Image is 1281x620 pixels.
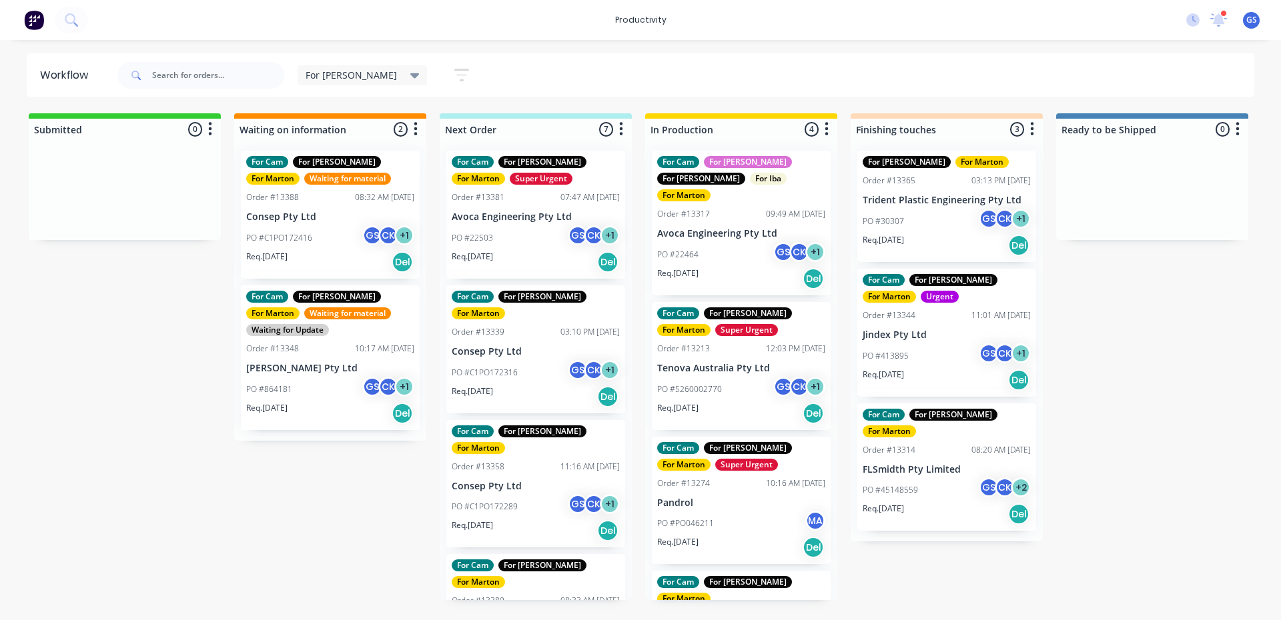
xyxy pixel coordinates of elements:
[246,173,300,185] div: For Marton
[241,285,420,430] div: For CamFor [PERSON_NAME]For MartonWaiting for materialWaiting for UpdateOrder #1334810:17 AM [DAT...
[304,173,391,185] div: Waiting for material
[704,156,792,168] div: For [PERSON_NAME]
[452,232,493,244] p: PO #22503
[560,191,620,203] div: 07:47 AM [DATE]
[1008,503,1029,525] div: Del
[452,425,494,437] div: For Cam
[608,10,673,30] div: productivity
[452,559,494,571] div: For Cam
[657,267,699,279] p: Req. [DATE]
[452,291,494,303] div: For Cam
[704,442,792,454] div: For [PERSON_NAME]
[715,459,778,471] div: Super Urgent
[863,464,1031,475] p: FLSmidth Pty Limited
[446,151,625,279] div: For CamFor [PERSON_NAME]For MartonSuper UrgentOrder #1338107:47 AM [DATE]Avoca Engineering Pty Lt...
[789,242,809,262] div: CK
[246,307,300,319] div: For Marton
[452,173,505,185] div: For Marton
[657,593,711,605] div: For Marton
[560,461,620,473] div: 11:16 AM [DATE]
[392,251,413,273] div: Del
[909,274,997,286] div: For [PERSON_NAME]
[378,225,398,245] div: CK
[560,326,620,338] div: 03:10 PM [DATE]
[452,191,504,203] div: Order #13381
[498,156,586,168] div: For [PERSON_NAME]
[498,291,586,303] div: For [PERSON_NAME]
[704,576,792,588] div: For [PERSON_NAME]
[152,62,284,89] input: Search for orders...
[293,291,381,303] div: For [PERSON_NAME]
[597,386,618,407] div: Del
[498,559,586,571] div: For [PERSON_NAME]
[355,191,414,203] div: 08:32 AM [DATE]
[652,151,831,295] div: For CamFor [PERSON_NAME]For [PERSON_NAME]For IbaFor MartonOrder #1331709:49 AM [DATE]Avoca Engine...
[246,402,288,414] p: Req. [DATE]
[452,481,620,492] p: Consep Pty Ltd
[452,367,518,379] p: PO #C1PO172316
[979,343,999,363] div: GS
[246,383,292,395] p: PO #864181
[452,576,505,588] div: For Marton
[568,225,588,245] div: GS
[773,242,793,262] div: GS
[652,302,831,430] div: For CamFor [PERSON_NAME]For MartonSuper UrgentOrder #1321312:03 PM [DATE]Tenova Australia Pty Ltd...
[657,477,710,489] div: Order #13274
[40,67,95,83] div: Workflow
[1011,477,1031,497] div: + 2
[955,156,1009,168] div: For Marton
[863,444,915,456] div: Order #13314
[392,403,413,424] div: Del
[863,234,904,246] p: Req. [DATE]
[246,232,312,244] p: PO #C1PO172416
[863,503,904,515] p: Req. [DATE]
[979,209,999,229] div: GS
[584,225,604,245] div: CK
[657,208,710,220] div: Order #13317
[805,242,825,262] div: + 1
[246,211,414,223] p: Consep Pty Ltd
[241,151,420,279] div: For CamFor [PERSON_NAME]For MartonWaiting for materialOrder #1338808:32 AM [DATE]Consep Pty LtdPO...
[246,251,288,263] p: Req. [DATE]
[657,189,711,201] div: For Marton
[446,285,625,413] div: For CamFor [PERSON_NAME]For MartonOrder #1333903:10 PM [DATE]Consep Pty LtdPO #C1PO172316GSCK+1Re...
[355,343,414,355] div: 10:17 AM [DATE]
[863,484,918,496] p: PO #45148559
[995,343,1015,363] div: CK
[857,151,1036,262] div: For [PERSON_NAME]For MartonOrder #1336503:13 PM [DATE]Trident Plastic Engineering Pty LtdPO #3030...
[773,377,793,397] div: GS
[394,377,414,397] div: + 1
[452,307,505,319] div: For Marton
[452,326,504,338] div: Order #13339
[1008,369,1029,391] div: Del
[657,363,825,374] p: Tenova Australia Pty Ltd
[597,520,618,541] div: Del
[600,360,620,380] div: + 1
[293,156,381,168] div: For [PERSON_NAME]
[657,517,714,529] p: PO #PO046211
[863,309,915,321] div: Order #13344
[803,537,824,558] div: Del
[452,346,620,357] p: Consep Pty Ltd
[452,156,494,168] div: For Cam
[378,377,398,397] div: CK
[657,343,710,355] div: Order #13213
[715,324,778,336] div: Super Urgent
[657,156,699,168] div: For Cam
[246,291,288,303] div: For Cam
[452,385,493,397] p: Req. [DATE]
[362,377,382,397] div: GS
[979,477,999,497] div: GS
[863,274,905,286] div: For Cam
[863,409,905,421] div: For Cam
[246,343,299,355] div: Order #13348
[657,249,699,261] p: PO #22464
[1008,235,1029,256] div: Del
[863,425,916,437] div: For Marton
[452,442,505,454] div: For Marton
[568,494,588,514] div: GS
[452,501,518,513] p: PO #C1PO172289
[657,307,699,319] div: For Cam
[446,420,625,548] div: For CamFor [PERSON_NAME]For MartonOrder #1335811:16 AM [DATE]Consep Pty LtdPO #C1PO172289GSCK+1Re...
[857,269,1036,397] div: For CamFor [PERSON_NAME]For MartonUrgentOrder #1334411:01 AM [DATE]Jindex Pty LtdPO #413895GSCK+1...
